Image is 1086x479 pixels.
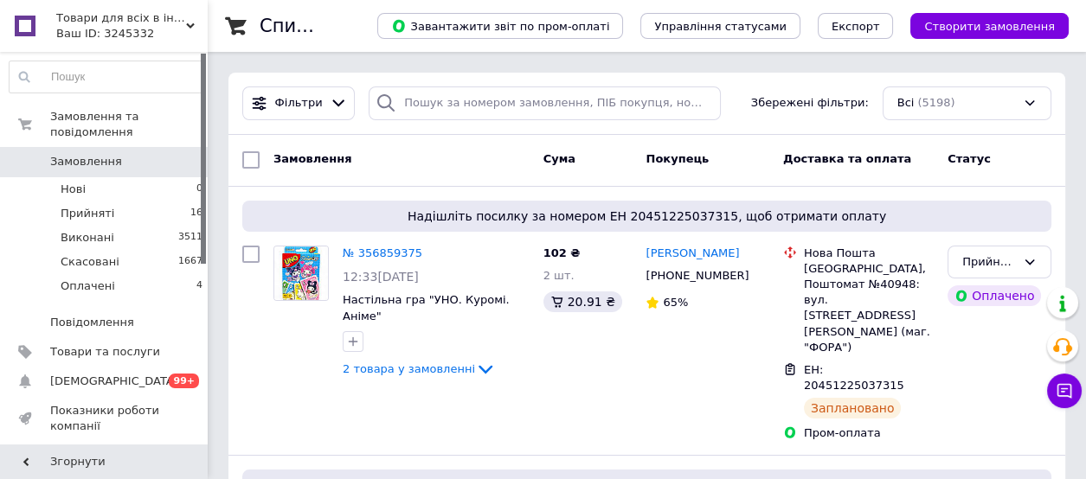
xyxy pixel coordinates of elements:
[56,10,186,26] span: Товари для всіх в інтернет-магазині «Avocado»
[948,285,1041,306] div: Оплачено
[783,152,911,165] span: Доставка та оплата
[962,253,1016,271] div: Прийнято
[178,254,202,270] span: 1667
[50,403,160,434] span: Показники роботи компанії
[61,182,86,197] span: Нові
[61,230,114,246] span: Виконані
[273,246,329,301] a: Фото товару
[10,61,203,93] input: Пошук
[50,315,134,330] span: Повідомлення
[804,425,934,441] div: Пром-оплата
[654,20,787,33] span: Управління статусами
[646,152,709,165] span: Покупець
[924,20,1055,33] span: Створити замовлення
[196,182,202,197] span: 0
[343,246,422,259] a: № 356859375
[910,13,1069,39] button: Створити замовлення
[893,19,1069,32] a: Створити замовлення
[50,344,160,360] span: Товари та послуги
[196,278,202,294] span: 4
[50,109,208,140] span: Замовлення та повідомлення
[343,362,475,375] span: 2 товара у замовленні
[369,86,721,120] input: Пошук за номером замовлення, ПІБ покупця, номером телефону, Email, номером накладної
[391,18,609,34] span: Завантажити звіт по пром-оплаті
[640,13,800,39] button: Управління статусами
[50,154,122,169] span: Замовлення
[751,95,869,112] span: Збережені фільтри:
[273,152,351,165] span: Замовлення
[274,246,328,300] img: Фото товару
[61,206,114,221] span: Прийняті
[646,246,739,262] a: [PERSON_NAME]
[343,270,419,284] span: 12:33[DATE]
[543,291,622,312] div: 20.91 ₴
[897,95,915,112] span: Всі
[804,363,904,393] span: ЕН: 20451225037315
[948,152,991,165] span: Статус
[169,374,199,388] span: 99+
[543,246,581,259] span: 102 ₴
[917,96,954,109] span: (5198)
[249,208,1044,225] span: Надішліть посилку за номером ЕН 20451225037315, щоб отримати оплату
[804,246,934,261] div: Нова Пошта
[663,296,688,309] span: 65%
[543,152,575,165] span: Cума
[61,254,119,270] span: Скасовані
[190,206,202,221] span: 16
[61,278,115,294] span: Оплачені
[804,261,934,355] div: [GEOGRAPHIC_DATA], Поштомат №40948: вул. [STREET_ADDRESS][PERSON_NAME] (маг. "ФОРА")
[275,95,323,112] span: Фільтри
[50,374,178,389] span: [DEMOGRAPHIC_DATA]
[56,26,208,42] div: Ваш ID: 3245332
[832,20,880,33] span: Експорт
[343,293,510,323] a: Настільна гра "УНО. Куромі. Аніме"
[178,230,202,246] span: 3511
[260,16,435,36] h1: Список замовлень
[377,13,623,39] button: Завантажити звіт по пром-оплаті
[543,269,575,282] span: 2 шт.
[343,362,496,375] a: 2 товара у замовленні
[642,265,752,287] div: [PHONE_NUMBER]
[818,13,894,39] button: Експорт
[804,398,902,418] div: Заплановано
[1047,374,1082,408] button: Чат з покупцем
